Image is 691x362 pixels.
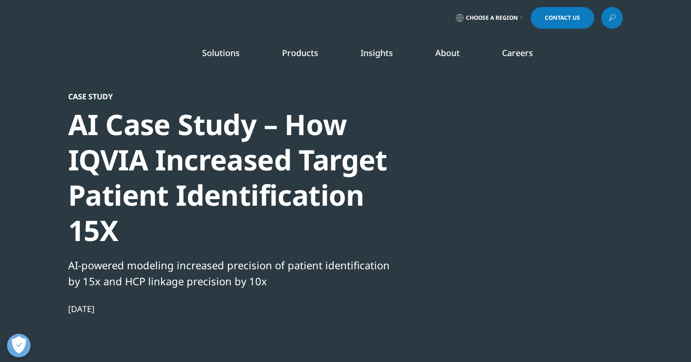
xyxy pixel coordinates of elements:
a: About [435,47,460,58]
a: Insights [361,47,393,58]
div: AI Case Study – How IQVIA Increased Target Patient Identification 15X [68,107,391,248]
a: Contact Us [531,7,594,29]
div: Case Study [68,92,391,101]
div: AI-powered modeling increased precision of patient identification by 15x and HCP linkage precisio... [68,257,391,289]
a: Products [282,47,318,58]
a: Careers [502,47,533,58]
div: [DATE] [68,303,391,314]
span: Contact Us [545,15,580,21]
a: Solutions [202,47,240,58]
button: Open Preferences [7,334,31,357]
nav: Primary [147,33,623,77]
span: Choose a Region [466,14,518,22]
